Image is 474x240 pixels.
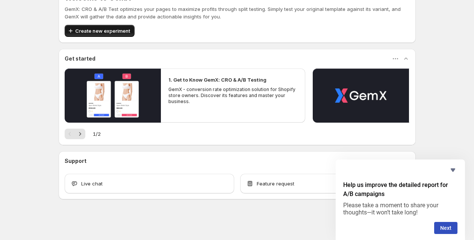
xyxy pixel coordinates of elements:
[75,27,130,35] span: Create new experiment
[343,166,457,234] div: Help us improve the detailed report for A/B campaigns
[168,87,298,105] p: GemX - conversion rate optimization solution for Shopify store owners. Discover its features and ...
[93,130,101,138] span: 1 / 2
[75,129,85,139] button: Next
[65,129,85,139] nav: Pagination
[65,68,161,123] button: Play video
[81,180,103,187] span: Live chat
[313,68,409,123] button: Play video
[168,76,267,84] h2: 1. Get to Know GemX: CRO & A/B Testing
[257,180,294,187] span: Feature request
[343,202,457,216] p: Please take a moment to share your thoughts—it won’t take long!
[65,157,86,165] h3: Support
[65,55,95,62] h3: Get started
[434,222,457,234] button: Next question
[343,181,457,199] h2: Help us improve the detailed report for A/B campaigns
[65,5,410,20] p: GemX: CRO & A/B Test optimizes your pages to maximize profits through split testing. Simply test ...
[65,25,135,37] button: Create new experiment
[448,166,457,175] button: Hide survey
